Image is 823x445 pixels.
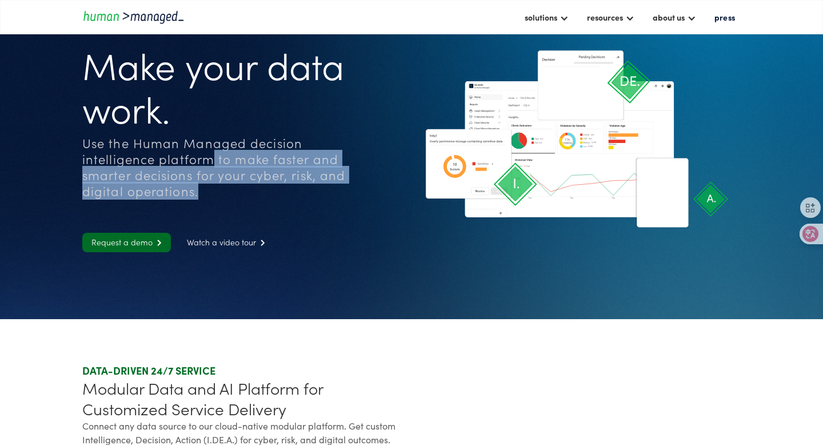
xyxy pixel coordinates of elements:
g: Thu [612,197,615,198]
div: DATA-DRIVEN 24/7 SERVICE [82,364,407,378]
g: /4 [617,56,620,58]
g: Reports [470,104,478,106]
a: Request a demo [82,233,171,252]
a: Watch a video tour [178,233,274,252]
g: Dashboard [509,104,520,106]
g: I.DE.A. [524,104,530,106]
h1: Make your data work. [82,42,366,129]
g: Overly permissive storage containing sensitive data [430,140,502,143]
g: Historical View [515,159,532,161]
g: Enterprise Security [475,116,494,118]
g: I. [514,178,519,188]
div: solutions [525,10,557,24]
div: Modular Data and AI Platform for Customized Service Delivery [82,378,407,419]
span:  [256,239,265,247]
div: resources [581,7,640,27]
a: press [709,7,741,27]
g: Cloud Misconfigurations [474,128,499,130]
g: A. [707,194,716,202]
g: Home [475,96,481,98]
span:  [153,239,162,247]
g: Asset Management [474,110,494,112]
g: Intel [430,134,437,137]
g: Home [509,97,514,99]
div: about us [653,10,685,24]
div: about us [647,7,702,27]
g: Sun [529,197,532,198]
g: Fail [527,165,530,167]
a: home [82,9,185,25]
g: Violation Age [609,125,625,127]
div: resources [587,10,623,24]
div: solutions [519,7,574,27]
div: Use the Human Managed decision intelligence platform to make faster and smarter decisions for you... [82,135,366,199]
g: DE. [621,76,640,86]
g: Pending Decisions [579,55,605,58]
g: Decision [542,58,555,61]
